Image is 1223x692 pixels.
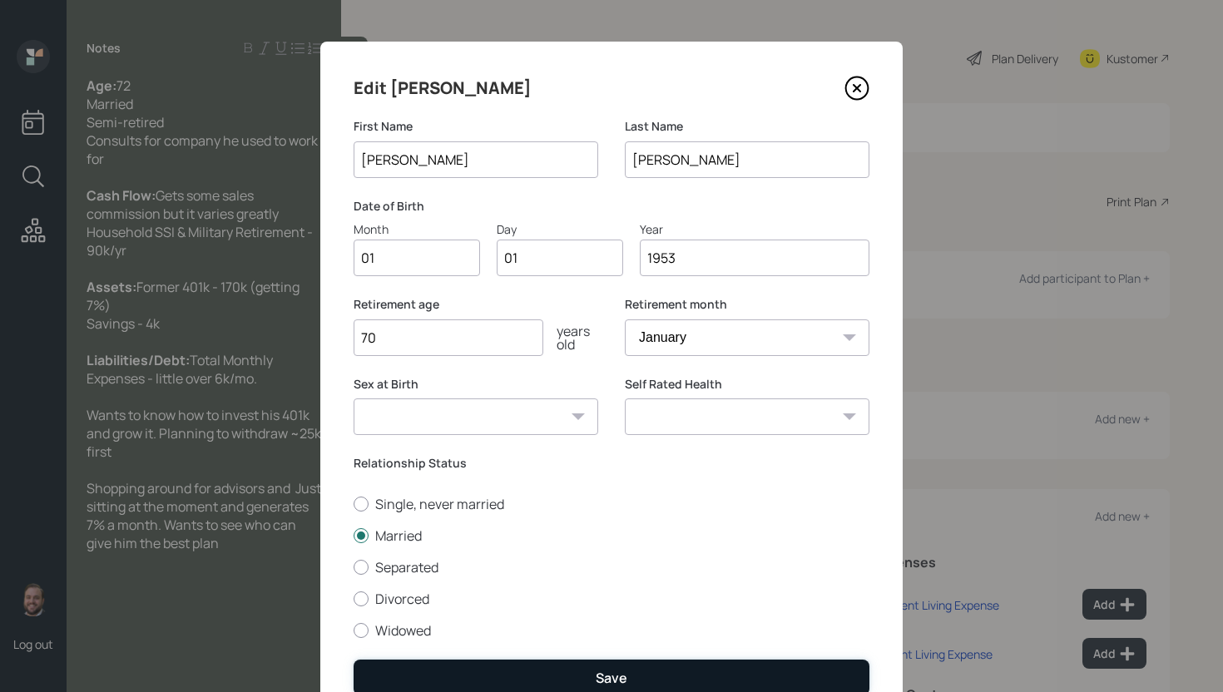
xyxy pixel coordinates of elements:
label: Last Name [625,118,869,135]
div: Save [596,669,627,687]
div: Day [497,220,623,238]
div: years old [543,324,598,351]
div: Month [354,220,480,238]
label: Retirement age [354,296,598,313]
input: Day [497,240,623,276]
label: Widowed [354,621,869,640]
label: Separated [354,558,869,576]
input: Year [640,240,869,276]
label: Retirement month [625,296,869,313]
input: Month [354,240,480,276]
label: Single, never married [354,495,869,513]
label: Divorced [354,590,869,608]
label: Relationship Status [354,455,869,472]
label: Married [354,526,869,545]
label: Self Rated Health [625,376,869,393]
label: Date of Birth [354,198,869,215]
label: Sex at Birth [354,376,598,393]
label: First Name [354,118,598,135]
h4: Edit [PERSON_NAME] [354,75,532,101]
div: Year [640,220,869,238]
